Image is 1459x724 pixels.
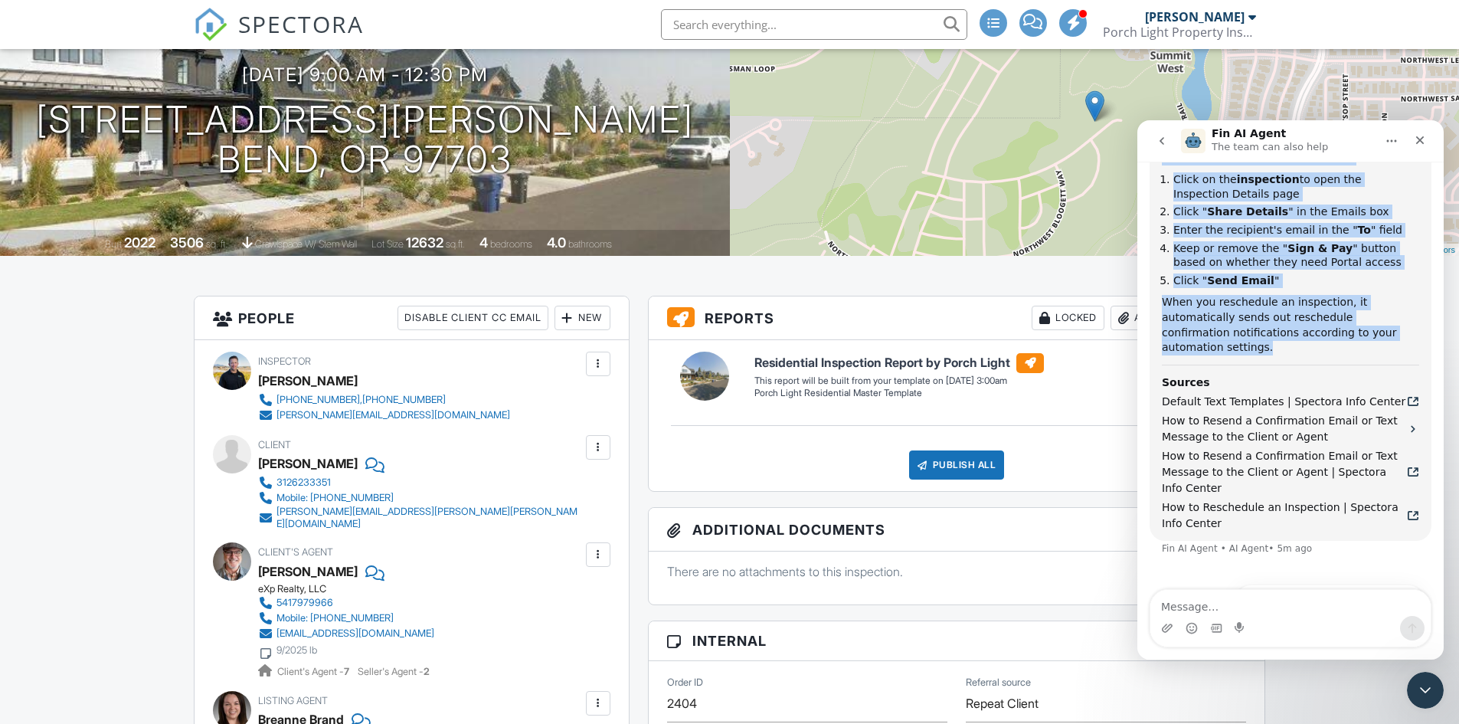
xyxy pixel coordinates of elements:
[258,439,291,450] span: Client
[25,274,268,290] span: Default Text Templates | Spectora Info Center
[258,546,333,558] span: Client's Agent
[25,293,282,325] div: How to Resend a Confirmation Email or Text Message to the Client or Agent
[490,238,532,250] span: bedrooms
[649,621,1265,661] h3: Internal
[397,306,548,330] div: Disable Client CC Email
[195,296,629,340] h3: People
[276,477,331,489] div: 3126233351
[170,234,204,251] div: 3506
[371,238,404,250] span: Lot Size
[568,238,612,250] span: bathrooms
[258,583,447,595] div: eXp Realty, LLC
[358,666,430,677] span: Seller's Agent -
[25,254,282,270] h3: Sources
[36,121,282,149] li: Keep or remove the " " button based on whether they need Portal access
[754,375,1044,387] div: This report will be built from your template on [DATE] 3:00am
[1103,25,1256,40] div: Porch Light Property Inspection
[258,695,328,706] span: Listing Agent
[98,464,286,495] button: That answered my question 👍
[258,490,582,506] a: Mobile: [PHONE_NUMBER]
[70,154,137,166] b: Send Email
[24,502,36,514] button: Upload attachment
[258,506,582,530] a: [PERSON_NAME][EMAIL_ADDRESS][PERSON_NAME][PERSON_NAME][DOMAIN_NAME]
[276,644,317,657] div: 9/2025 lb
[36,103,282,117] li: Enter the recipient's email in the " " field
[73,502,85,514] button: Gif picker
[1137,120,1444,660] iframe: To enrich screen reader interactions, please activate Accessibility in Grammarly extension settings
[70,85,151,97] b: Share Details
[1085,90,1104,122] img: Marker
[406,234,443,251] div: 12632
[258,626,434,641] a: [EMAIL_ADDRESS][DOMAIN_NAME]
[25,274,282,290] div: Default Text Templates | Spectora Info Center
[36,100,694,181] h1: [STREET_ADDRESS][PERSON_NAME] Bend, OR 97703
[649,296,1265,340] h3: Reports
[276,627,434,640] div: [EMAIL_ADDRESS][DOMAIN_NAME]
[124,234,155,251] div: 2022
[48,502,61,514] button: Emoji picker
[263,496,287,520] button: Send a message…
[276,506,582,530] div: [PERSON_NAME][EMAIL_ADDRESS][PERSON_NAME][PERSON_NAME][DOMAIN_NAME]
[667,676,703,690] label: Order ID
[966,676,1031,690] label: Referral source
[1407,672,1444,709] iframe: Intercom live chat
[754,353,1044,373] h6: Residential Inspection Report by Porch Light
[258,369,358,392] div: [PERSON_NAME]
[554,306,610,330] div: New
[258,392,510,408] a: [PHONE_NUMBER],[PHONE_NUMBER]
[344,666,349,677] strong: 7
[255,238,357,250] span: Crawlspace w/ Stem Wall
[194,8,227,41] img: The Best Home Inspection Software - Spectora
[194,21,364,53] a: SPECTORA
[258,452,358,475] div: [PERSON_NAME]
[206,238,227,250] span: sq. ft.
[36,153,282,168] li: Click " "
[258,355,311,367] span: Inspector
[479,234,488,251] div: 4
[1032,306,1104,330] div: Locked
[105,238,122,250] span: Built
[276,394,446,406] div: [PHONE_NUMBER],[PHONE_NUMBER]
[25,328,282,376] div: How to Resend a Confirmation Email or Text Message to the Client or Agent | Spectora Info Center
[276,597,333,609] div: 5417979966
[25,175,282,234] div: When you reschedule an inspection, it automatically sends out reschedule confirmation notificatio...
[276,409,510,421] div: [PERSON_NAME][EMAIL_ADDRESS][DOMAIN_NAME]
[36,84,282,99] li: Click " " in the Emails box
[424,666,430,677] strong: 2
[36,52,282,80] li: Click on the to open the Inspection Details page
[258,475,582,490] a: 3126233351
[258,560,358,583] a: [PERSON_NAME]
[150,122,215,134] b: Sign & Pay
[276,492,394,504] div: Mobile: [PHONE_NUMBER]
[25,379,282,411] div: How to Reschedule an Inspection | Spectora Info Center
[1145,9,1245,25] div: [PERSON_NAME]
[25,293,270,325] span: How to Resend a Confirmation Email or Text Message to the Client or Agent
[547,234,566,251] div: 4.0
[25,379,270,411] span: How to Reschedule an Inspection | Spectora Info Center
[258,408,510,423] a: [PERSON_NAME][EMAIL_ADDRESS][DOMAIN_NAME]
[238,8,364,40] span: SPECTORA
[909,450,1005,480] div: Publish All
[667,563,1247,580] p: There are no attachments to this inspection.
[13,470,293,496] textarea: Message…
[25,328,270,376] span: How to Resend a Confirmation Email or Text Message to the Client or Agent | Spectora Info Center
[446,238,465,250] span: sq.ft.
[649,508,1265,552] h3: Additional Documents
[1111,306,1184,330] div: Attach
[661,9,967,40] input: Search everything...
[258,611,434,626] a: Mobile: [PHONE_NUMBER]
[100,53,162,65] b: inspection
[97,502,110,514] button: Start recording
[277,666,352,677] span: Client's Agent -
[276,612,394,624] div: Mobile: [PHONE_NUMBER]
[25,424,175,433] div: Fin AI Agent • AI Agent • 5m ago
[258,595,434,611] a: 5417979966
[754,387,1044,400] div: Porch Light Residential Master Template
